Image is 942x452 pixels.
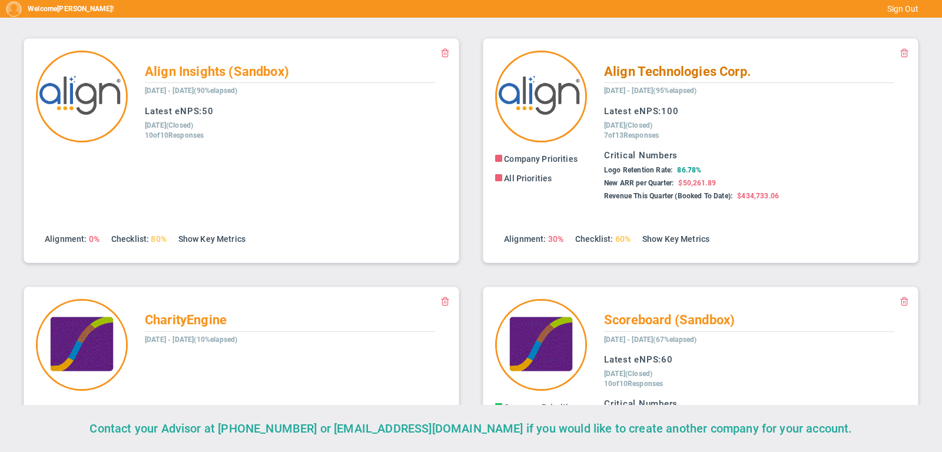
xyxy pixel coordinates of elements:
img: 32702.Company.photo [36,299,128,391]
span: of [153,131,160,139]
span: [DATE] [604,335,625,344]
img: 33245.Company.photo [36,51,128,142]
span: Scoreboard (Sandbox) [604,313,735,327]
span: [DATE] [145,87,166,95]
span: CharityEngine [145,313,227,327]
span: Responses [168,131,204,139]
span: - [627,335,630,344]
span: Responses [623,131,659,139]
span: of [612,380,619,388]
img: 33625.Company.photo [495,299,587,391]
span: (Closed) [625,370,652,378]
span: Company Priorities [504,154,578,164]
span: 80% [151,234,166,244]
span: 10 [160,131,168,139]
span: [DATE] [145,121,166,129]
span: elapsed) [210,87,237,95]
span: 13 [615,131,623,139]
span: - [168,335,171,344]
span: Align Technologies Corp. [604,64,751,79]
span: [DATE] [632,87,653,95]
img: 10991.Company.photo [495,51,587,142]
a: Show Key Metrics [178,234,246,244]
span: Responses [628,380,663,388]
span: Align Insights (Sandbox) [145,64,289,79]
span: [DATE] [604,121,625,129]
span: $50,261.89 [678,179,716,187]
span: 90% [197,87,210,95]
span: 67% [656,335,669,344]
span: - [627,87,630,95]
h3: Critical Numbers [604,398,894,410]
span: $434,733.06 [737,192,779,200]
span: 60% [615,234,631,244]
span: elapsed) [669,335,696,344]
span: elapsed) [669,87,696,95]
h5: Welcome ! [28,5,114,13]
span: 10 [145,131,153,139]
span: [DATE] [173,335,194,344]
span: [DATE] [604,87,625,95]
img: 193898.Person.photo [6,1,22,17]
span: ( [194,335,196,344]
span: [DATE] [604,370,625,378]
span: Logo Retention Rate: [604,166,672,174]
span: 86.78% [677,166,701,174]
h3: Critical Numbers [604,149,894,162]
span: 60 [661,354,673,365]
span: New ARR per Quarter: [604,179,674,187]
span: 10% [197,335,210,344]
span: [DATE] [145,335,166,344]
span: [DATE] [173,87,194,95]
span: Latest eNPS: [604,354,661,365]
span: 10 [619,380,628,388]
span: Checklist: [575,234,613,244]
span: Latest eNPS: [145,106,202,117]
span: Latest eNPS: [604,106,661,117]
span: (Closed) [166,121,193,129]
span: elapsed) [210,335,237,344]
span: ( [653,87,655,95]
span: of [608,131,615,139]
span: 100 [661,106,678,117]
div: Contact your Advisor at [PHONE_NUMBER] or [EMAIL_ADDRESS][DOMAIN_NAME] if you would like to creat... [12,417,930,440]
span: (Closed) [625,121,652,129]
span: [PERSON_NAME] [57,5,112,13]
span: Company Priorities [504,403,578,412]
span: All Priorities [504,174,552,183]
span: 10 [604,380,612,388]
span: [DATE] [632,335,653,344]
a: Show Key Metrics [642,234,709,244]
span: 95% [656,87,669,95]
span: ( [653,335,655,344]
span: Revenue This Quarter (Booked To Date): [604,192,732,200]
span: 50 [202,106,214,117]
span: ( [194,87,196,95]
span: Alignment: [45,234,87,244]
span: 7 [604,131,608,139]
span: Alignment: [504,234,546,244]
span: - [168,87,171,95]
span: Checklist: [111,234,149,244]
span: 0% [89,234,99,244]
span: 30% [548,234,563,244]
